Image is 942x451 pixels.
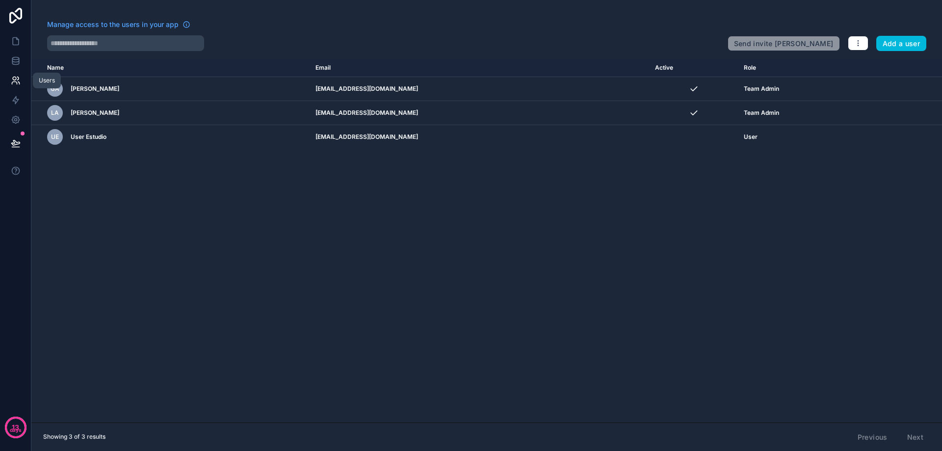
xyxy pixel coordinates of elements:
[47,20,179,29] span: Manage access to the users in your app
[649,59,738,77] th: Active
[51,109,59,117] span: LA
[71,109,119,117] span: [PERSON_NAME]
[310,101,649,125] td: [EMAIL_ADDRESS][DOMAIN_NAME]
[738,59,878,77] th: Role
[31,59,942,423] div: scrollable content
[51,85,59,93] span: GA
[310,59,649,77] th: Email
[876,36,927,52] button: Add a user
[310,77,649,101] td: [EMAIL_ADDRESS][DOMAIN_NAME]
[12,423,19,432] p: 13
[71,85,119,93] span: [PERSON_NAME]
[10,426,22,434] p: days
[310,125,649,149] td: [EMAIL_ADDRESS][DOMAIN_NAME]
[43,433,105,441] span: Showing 3 of 3 results
[744,109,779,117] span: Team Admin
[744,133,758,141] span: User
[744,85,779,93] span: Team Admin
[39,77,55,84] div: Users
[31,59,310,77] th: Name
[47,20,190,29] a: Manage access to the users in your app
[51,133,59,141] span: UE
[71,133,106,141] span: User Estudio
